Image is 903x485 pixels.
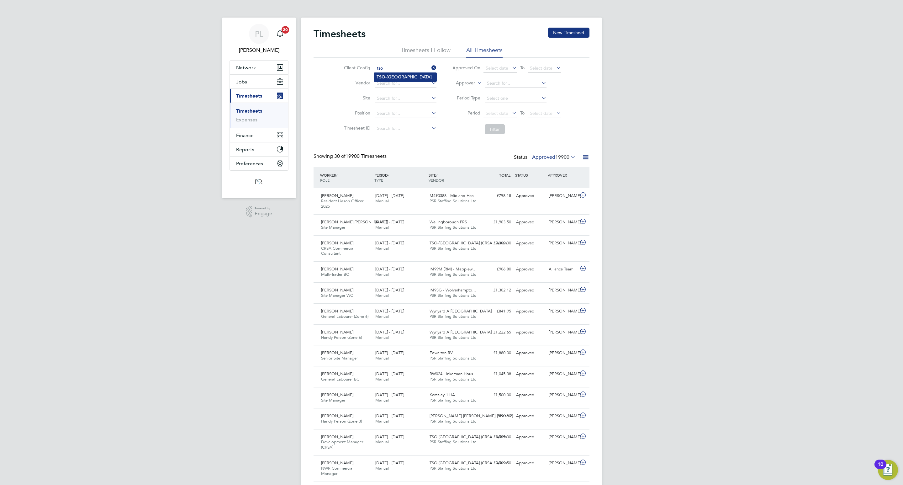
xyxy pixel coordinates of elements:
div: [PERSON_NAME] [546,327,579,338]
label: Site [342,95,370,101]
div: [PERSON_NAME] [546,306,579,317]
div: [PERSON_NAME] [546,217,579,227]
div: Approved [514,306,546,317]
span: TOTAL [499,173,510,178]
span: 19900 Timesheets [334,153,387,159]
span: Multi-Trader BC [321,272,349,277]
li: Timesheets I Follow [401,46,451,58]
b: TSO [377,74,385,80]
span: Manual [375,314,389,319]
label: Period Type [452,95,480,101]
div: Approved [514,348,546,358]
div: STATUS [514,169,546,181]
span: [PERSON_NAME] [321,434,353,440]
img: psrsolutions-logo-retina.png [253,177,265,187]
span: Manual [375,376,389,382]
button: Timesheets [230,89,288,103]
span: General Labourer BC [321,376,359,382]
div: Approved [514,238,546,248]
span: Senior Site Manager [321,355,358,361]
span: Manual [375,418,389,424]
span: [PERSON_NAME] [321,329,353,335]
span: [DATE] - [DATE] [375,350,404,355]
span: Select date [530,110,552,116]
span: Select date [530,65,552,71]
div: Approved [514,369,546,379]
div: £906.80 [481,264,514,274]
input: Search for... [375,109,436,118]
label: Vendor [342,80,370,86]
span: Finance [236,132,254,138]
span: Timesheets [236,93,262,99]
div: £2,300.00 [481,238,514,248]
button: Network [230,61,288,74]
span: [PERSON_NAME] [PERSON_NAME] (phase 2) [430,413,513,418]
div: Showing [314,153,388,160]
span: [DATE] - [DATE] [375,308,404,314]
label: Approved On [452,65,480,71]
span: TSO-[GEOGRAPHIC_DATA] (CRSA / Aston… [430,434,511,440]
span: Reports [236,147,254,152]
nav: Main navigation [222,18,296,198]
span: [PERSON_NAME] [321,287,353,293]
input: Select one [485,94,547,103]
div: £2,702.50 [481,458,514,468]
button: Reports [230,142,288,156]
span: PSR Staffing Solutions Ltd [430,397,477,403]
span: Wellingborough PRS [430,219,467,225]
div: £896.80 [481,411,514,421]
span: PL [255,30,263,38]
span: TSO-[GEOGRAPHIC_DATA] (CRSA / Aston… [430,240,511,246]
div: £1,222.65 [481,327,514,338]
span: [PERSON_NAME] [321,371,353,376]
span: IM93G - Wolverhampto… [430,287,476,293]
span: [PERSON_NAME] [321,193,353,198]
span: Wynyard A [GEOGRAPHIC_DATA] [430,308,492,314]
div: Approved [514,191,546,201]
label: Client Config [342,65,370,71]
span: [DATE] - [DATE] [375,240,404,246]
span: Jobs [236,79,247,85]
span: VENDOR [429,178,444,183]
span: [DATE] - [DATE] [375,392,404,397]
input: Search for... [485,79,547,88]
span: Manual [375,246,389,251]
div: £798.18 [481,191,514,201]
a: Expenses [236,117,257,123]
span: [DATE] - [DATE] [375,413,404,418]
div: Status [514,153,577,162]
span: To [518,64,526,72]
span: TSO-[GEOGRAPHIC_DATA] (CRSA / Aston… [430,460,511,466]
input: Search for... [375,79,436,88]
div: Approved [514,264,546,274]
span: Engage [255,211,272,216]
span: PSR Staffing Solutions Ltd [430,466,477,471]
span: PSR Staffing Solutions Ltd [430,376,477,382]
div: [PERSON_NAME] [546,191,579,201]
h2: Timesheets [314,28,366,40]
input: Search for... [375,64,436,73]
span: [PERSON_NAME] [321,460,353,466]
div: Approved [514,285,546,296]
button: New Timesheet [548,28,589,38]
span: Site Manager [321,225,345,230]
span: BW024 - Inkerman Hous… [430,371,477,376]
span: PSR Staffing Solutions Ltd [430,293,477,298]
a: Timesheets [236,108,262,114]
span: PSR Staffing Solutions Ltd [430,272,477,277]
div: [PERSON_NAME] [546,285,579,296]
span: Network [236,65,256,71]
label: Timesheet ID [342,125,370,131]
a: Powered byEngage [246,206,272,218]
span: PSR Staffing Solutions Ltd [430,418,477,424]
li: All Timesheets [466,46,503,58]
label: Period [452,110,480,116]
div: Approved [514,432,546,442]
span: PSR Staffing Solutions Ltd [430,198,477,204]
div: SITE [427,169,481,186]
div: [PERSON_NAME] [546,390,579,400]
span: PSR Staffing Solutions Ltd [430,355,477,361]
span: [PERSON_NAME] [321,240,353,246]
div: £1,045.38 [481,369,514,379]
span: [PERSON_NAME] [321,350,353,355]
